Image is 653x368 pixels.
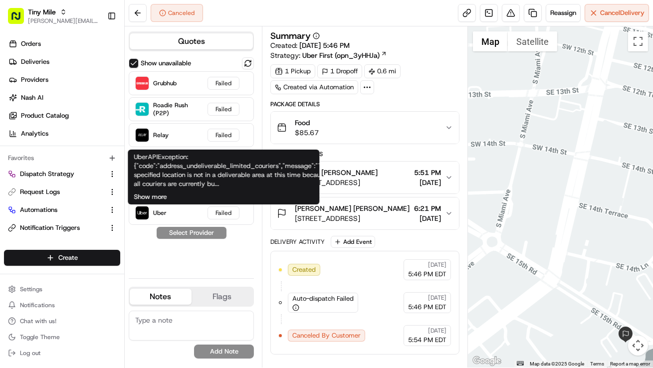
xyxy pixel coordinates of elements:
div: 0.6 mi [364,64,401,78]
button: Sproutz [PERSON_NAME][STREET_ADDRESS]5:51 PM[DATE] [271,162,459,193]
div: Delivery Activity [270,238,325,246]
span: [DATE] [88,182,109,189]
button: Add Event [331,236,375,248]
div: Past conversations [10,130,67,138]
div: Package Details [270,100,459,108]
h3: Summary [270,31,311,40]
span: Auto-dispatch Failed [292,294,354,303]
button: [PERSON_NAME][EMAIL_ADDRESS][DOMAIN_NAME] [28,17,99,25]
a: 💻API Documentation [80,219,164,237]
div: Failed [208,129,239,142]
p: Welcome 👋 [10,40,182,56]
img: Roadie Rush (P2P) [136,103,149,116]
button: Automations [4,202,120,218]
img: Brittany Newman [10,145,26,161]
button: Show more [134,192,167,201]
a: Report a map error [610,361,650,367]
button: See all [155,128,182,140]
span: [STREET_ADDRESS] [295,213,410,223]
span: Automations [20,205,57,214]
span: Food [295,118,319,128]
button: Toggle fullscreen view [628,31,648,51]
div: Favorites [4,150,120,166]
span: [DATE] [428,261,446,269]
img: Uber [136,206,149,219]
div: UberAPIException: {"code":"address_undeliverable_limited_couriers","message":"The specified locat... [128,150,319,204]
img: Relay [136,129,149,142]
img: Grubhub [136,77,149,90]
div: Start new chat [45,95,164,105]
span: Dispatch Strategy [20,170,74,179]
button: Settings [4,282,120,296]
a: Orders [4,36,124,52]
span: [DATE] 5:46 PM [299,41,350,50]
span: 5:46 PM EDT [408,270,446,279]
span: Canceled By Customer [292,331,361,340]
button: Show satellite imagery [508,31,557,51]
button: Notifications [4,298,120,312]
div: Failed [208,206,239,219]
span: Settings [20,285,42,293]
a: Dispatch Strategy [8,170,104,179]
span: Create [58,253,78,262]
span: Notifications [20,301,55,309]
span: [DATE] [428,327,446,335]
button: CancelDelivery [585,4,649,22]
span: [DATE] [88,155,109,163]
button: Keyboard shortcuts [517,361,524,366]
span: Orders [21,39,41,48]
button: Request Logs [4,184,120,200]
button: Canceled [151,4,203,22]
a: Created via Automation [270,80,358,94]
div: 1 Pickup [270,64,315,78]
button: Tiny Mile [28,7,56,17]
span: 6:21 PM [414,203,441,213]
img: 1736555255976-a54dd68f-1ca7-489b-9aae-adbdc363a1c4 [10,95,28,113]
button: [PERSON_NAME] [PERSON_NAME][STREET_ADDRESS]6:21 PM[DATE] [271,197,459,229]
span: [DATE] [414,213,441,223]
div: Location Details [270,150,459,158]
label: Show unavailable [141,59,191,68]
div: 💻 [84,224,92,232]
span: Uber [153,209,167,217]
span: Product Catalog [21,111,69,120]
button: Food$85.67 [271,112,459,144]
div: We're available if you need us! [45,105,137,113]
div: Failed [208,103,239,116]
button: Toggle Theme [4,330,120,344]
a: Notification Triggers [8,223,104,232]
span: Chat with us! [20,317,56,325]
span: Analytics [21,129,48,138]
span: Knowledge Base [20,223,76,233]
div: 1 Dropoff [317,64,362,78]
button: Map camera controls [628,336,648,356]
span: 5:54 PM EDT [408,336,446,345]
span: Map data ©2025 Google [530,361,584,367]
span: Cancel Delivery [600,8,645,17]
span: Notification Triggers [20,223,80,232]
span: Reassign [550,8,576,17]
a: Uber First (opn_3yHHJa) [302,50,387,60]
span: • [83,182,86,189]
button: Notification Triggers [4,220,120,236]
div: Failed [208,77,239,90]
span: API Documentation [94,223,160,233]
span: 5:46 PM EDT [408,303,446,312]
a: Analytics [4,126,124,142]
img: Google [470,355,503,368]
a: Providers [4,72,124,88]
img: 4281594248423_2fcf9dad9f2a874258b8_72.png [21,95,39,113]
a: Automations [8,205,104,214]
button: Create [4,250,120,266]
span: Sproutz [PERSON_NAME] [295,168,378,178]
button: Show street map [473,31,508,51]
div: Strategy: [270,50,387,60]
span: [DATE] [428,294,446,302]
a: Open this area in Google Maps (opens a new window) [470,355,503,368]
div: 📗 [10,224,18,232]
span: [STREET_ADDRESS] [295,178,378,187]
button: Start new chat [170,98,182,110]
